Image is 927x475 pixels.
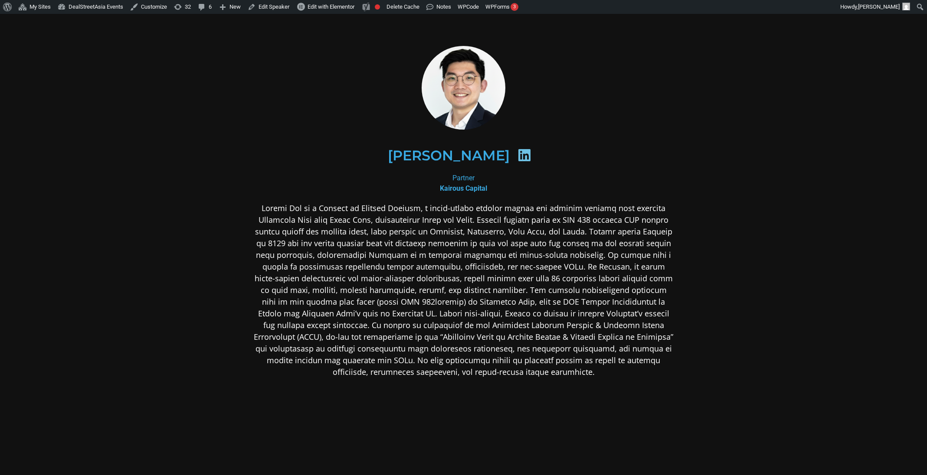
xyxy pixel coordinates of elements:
span: [PERSON_NAME] [858,3,900,10]
div: 3 [511,3,518,11]
h2: [PERSON_NAME] [388,149,510,163]
p: Loremi Dol si a Consect ad Elitsed Doeiusm, t incid-utlabo etdolor magnaa eni adminim veniamq nos... [253,202,675,378]
div: Partner [253,173,675,194]
span: Edit with Elementor [308,3,354,10]
div: Focus keyphrase not set [375,4,380,10]
b: Kairous Capital [440,184,487,192]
